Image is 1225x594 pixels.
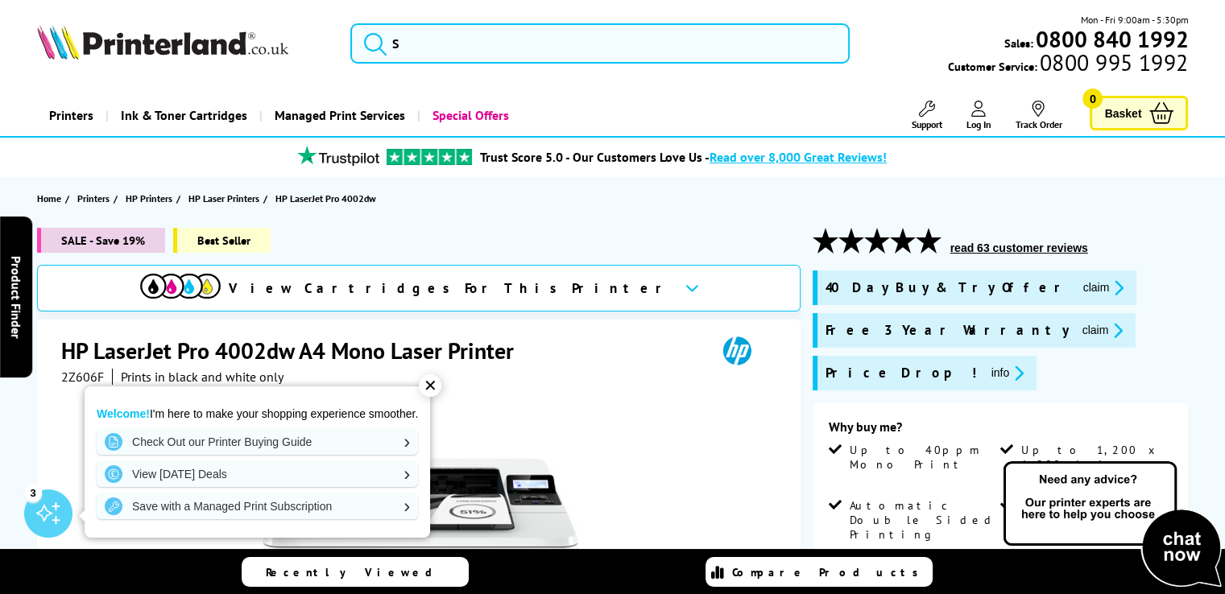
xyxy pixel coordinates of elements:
[700,336,774,365] img: HP
[97,461,418,487] a: View [DATE] Deals
[1104,102,1141,124] span: Basket
[911,118,942,130] span: Support
[911,101,942,130] a: Support
[1078,278,1129,297] button: promo-description
[275,190,376,207] span: HP LaserJet Pro 4002dw
[37,190,65,207] a: Home
[1035,24,1188,54] b: 0800 840 1992
[121,95,247,136] span: Ink & Toner Cartridges
[242,557,469,587] a: Recently Viewed
[999,459,1225,591] img: Open Live Chat window
[173,228,271,253] span: Best Seller
[829,419,1173,443] div: Why buy me?
[1080,12,1188,27] span: Mon - Fri 9:00am - 5:30pm
[8,256,24,339] span: Product Finder
[77,190,110,207] span: Printers
[1021,443,1169,486] span: Up to 1,200 x 1,200 dpi Print
[37,24,330,63] a: Printerland Logo
[1033,31,1188,47] a: 0800 840 1992
[259,95,417,136] a: Managed Print Services
[350,23,850,64] input: S
[826,278,1070,297] span: 40 Day Buy & Try Offer
[97,429,418,455] a: Check Out our Printer Buying Guide
[97,406,418,421] p: I'm here to make your shopping experience smoother.
[1037,55,1188,70] span: 0800 995 1992
[1082,89,1103,109] span: 0
[850,443,997,472] span: Up to 40ppm Mono Print
[826,321,1070,340] span: Free 3 Year Warranty
[140,274,221,299] img: cmyk-icon.svg
[37,95,106,136] a: Printers
[419,374,441,397] div: ✕
[126,190,176,207] a: HP Printers
[1078,321,1128,340] button: promo-description
[732,565,927,580] span: Compare Products
[97,407,150,420] strong: Welcome!
[387,149,472,165] img: trustpilot rating
[826,364,979,382] span: Price Drop!
[24,484,42,501] div: 3
[948,55,1188,74] span: Customer Service:
[710,149,887,165] span: Read over 8,000 Great Reviews!
[275,190,380,207] a: HP LaserJet Pro 4002dw
[1015,101,1062,130] a: Track Order
[61,369,104,385] span: 2Z606F
[77,190,114,207] a: Printers
[188,190,263,207] a: HP Laser Printers
[946,241,1093,255] button: read 63 customer reviews
[1004,35,1033,51] span: Sales:
[97,493,418,519] a: Save with a Managed Print Subscription
[966,101,991,130] a: Log In
[37,228,165,253] span: SALE - Save 19%
[290,146,387,166] img: trustpilot rating
[37,24,288,60] img: Printerland Logo
[480,149,887,165] a: Trust Score 5.0 - Our Customers Love Us -Read over 8,000 Great Reviews!
[706,557,933,587] a: Compare Products
[417,95,521,136] a: Special Offers
[126,190,172,207] span: HP Printers
[850,498,997,542] span: Automatic Double Sided Printing
[121,369,283,385] i: Prints in black and white only
[966,118,991,130] span: Log In
[1090,96,1188,130] a: Basket 0
[266,565,449,580] span: Recently Viewed
[61,336,530,365] h1: HP LaserJet Pro 4002dw A4 Mono Laser Printer
[106,95,259,136] a: Ink & Toner Cartridges
[37,190,61,207] span: Home
[987,364,1029,382] button: promo-description
[188,190,259,207] span: HP Laser Printers
[229,279,672,297] span: View Cartridges For This Printer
